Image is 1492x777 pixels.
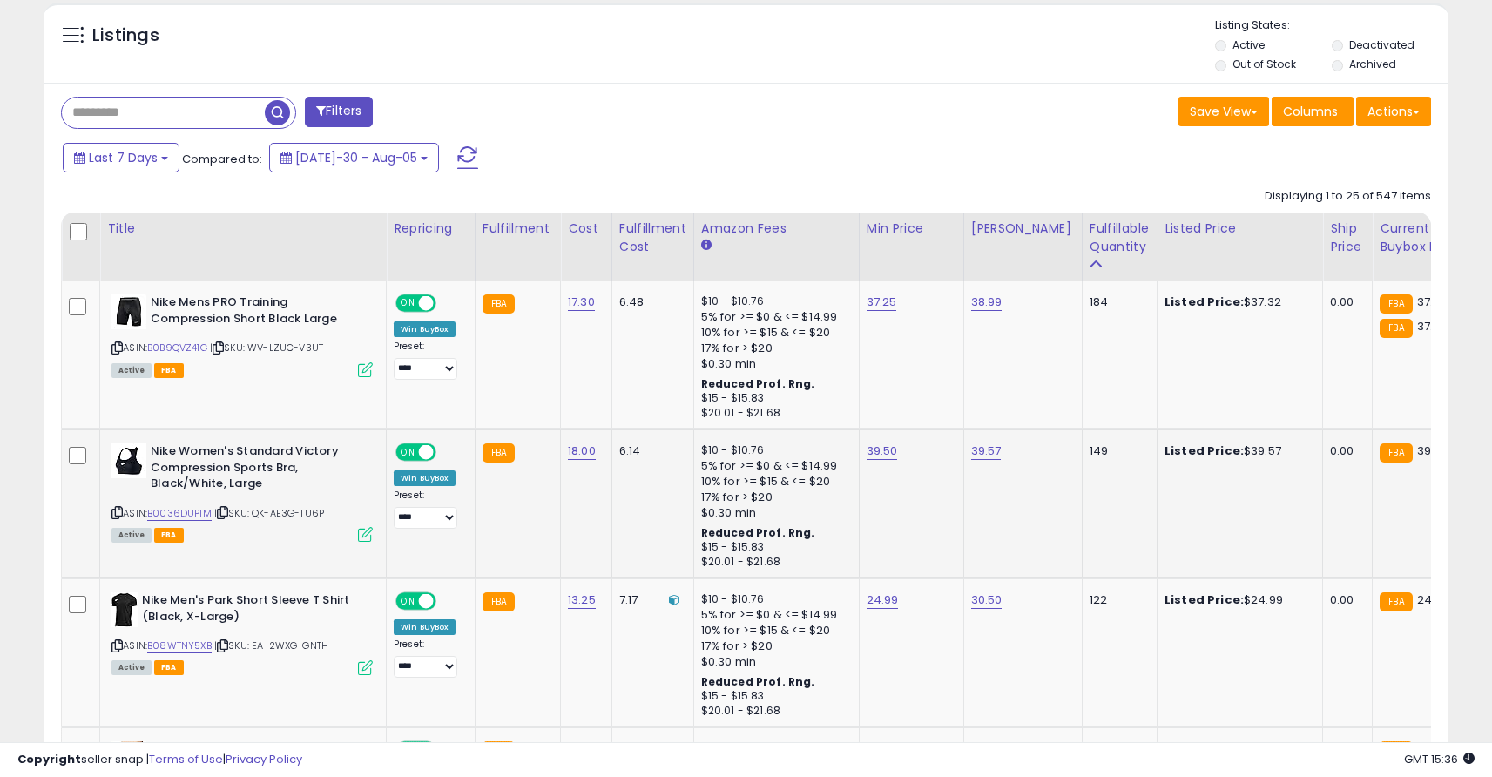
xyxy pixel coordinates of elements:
div: Fulfillment Cost [619,220,686,256]
label: Deactivated [1349,37,1414,52]
a: 18.00 [568,443,596,460]
small: Amazon Fees. [701,238,712,253]
div: Preset: [394,638,462,678]
div: 7.17 [619,592,680,608]
a: 39.50 [867,443,898,460]
small: FBA [1380,294,1412,314]
span: Compared to: [182,151,262,167]
div: 10% for >= $15 & <= $20 [701,623,846,638]
b: Reduced Prof. Rng. [701,674,815,689]
label: Active [1232,37,1265,52]
button: [DATE]-30 - Aug-05 [269,143,439,172]
div: $10 - $10.76 [701,443,846,458]
div: Win BuyBox [394,619,456,635]
small: FBA [1380,443,1412,463]
div: 0.00 [1330,294,1359,310]
a: Terms of Use [149,751,223,767]
div: $24.99 [1165,592,1309,608]
a: 13.25 [568,591,596,609]
div: Listed Price [1165,220,1315,238]
div: Fulfillable Quantity [1090,220,1150,256]
div: 6.48 [619,294,680,310]
small: FBA [483,294,515,314]
h5: Listings [92,24,159,48]
small: FBA [483,592,515,611]
span: FBA [154,528,184,543]
div: $15 - $15.83 [701,540,846,555]
img: 31Gp7MVNHJL._SL40_.jpg [111,294,146,329]
div: Win BuyBox [394,470,456,486]
div: Displaying 1 to 25 of 547 items [1265,188,1431,205]
div: Min Price [867,220,956,238]
div: Amazon Fees [701,220,852,238]
span: FBA [154,363,184,378]
span: OFF [434,594,462,609]
span: 39.57 [1417,443,1448,459]
a: B0036DUP1M [147,506,212,521]
span: Columns [1283,103,1338,120]
div: ASIN: [111,592,373,673]
div: Preset: [394,490,462,529]
b: Reduced Prof. Rng. [701,376,815,391]
div: $10 - $10.76 [701,592,846,607]
div: 122 [1090,592,1144,608]
button: Filters [305,97,373,127]
div: ASIN: [111,294,373,375]
div: Repricing [394,220,468,238]
div: $0.30 min [701,505,846,521]
div: $10 - $10.76 [701,294,846,309]
div: $20.01 - $21.68 [701,406,846,421]
span: All listings currently available for purchase on Amazon [111,363,152,378]
div: Preset: [394,341,462,380]
div: $37.32 [1165,294,1309,310]
span: Last 7 Days [89,149,158,166]
span: ON [397,594,419,609]
img: 31c2rLURExL._SL40_.jpg [111,443,146,478]
div: [PERSON_NAME] [971,220,1075,238]
div: 0.00 [1330,592,1359,608]
button: Actions [1356,97,1431,126]
span: [DATE]-30 - Aug-05 [295,149,417,166]
div: $20.01 - $21.68 [701,704,846,719]
a: 30.50 [971,591,1003,609]
span: ON [397,445,419,460]
span: ON [397,296,419,311]
div: 184 [1090,294,1144,310]
div: 10% for >= $15 & <= $20 [701,474,846,490]
div: Cost [568,220,604,238]
span: | SKU: WV-LZUC-V3UT [210,341,323,355]
span: All listings currently available for purchase on Amazon [111,528,152,543]
span: 24.99 [1417,591,1449,608]
small: FBA [483,443,515,463]
div: 17% for > $20 [701,490,846,505]
span: OFF [434,445,462,460]
a: Privacy Policy [226,751,302,767]
label: Archived [1349,57,1396,71]
span: | SKU: QK-AE3G-TU6P [214,506,324,520]
a: 24.99 [867,591,899,609]
a: B0B9QVZ41G [147,341,207,355]
div: $39.57 [1165,443,1309,459]
label: Out of Stock [1232,57,1296,71]
a: 39.57 [971,443,1002,460]
button: Columns [1272,97,1354,126]
div: 17% for > $20 [701,638,846,654]
div: Fulfillment [483,220,553,238]
b: Listed Price: [1165,294,1244,310]
div: 6.14 [619,443,680,459]
div: ASIN: [111,443,373,540]
div: $15 - $15.83 [701,689,846,704]
a: 38.99 [971,294,1003,311]
p: Listing States: [1215,17,1448,34]
b: Nike Women's Standard Victory Compression Sports Bra, Black/White, Large [151,443,362,497]
div: $0.30 min [701,654,846,670]
button: Save View [1178,97,1269,126]
div: $20.01 - $21.68 [701,555,846,570]
strong: Copyright [17,751,81,767]
div: 17% for > $20 [701,341,846,356]
div: seller snap | | [17,752,302,768]
b: Nike Mens PRO Training Compression Short Black Large [151,294,362,331]
div: Ship Price [1330,220,1365,256]
span: OFF [434,296,462,311]
b: Reduced Prof. Rng. [701,525,815,540]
